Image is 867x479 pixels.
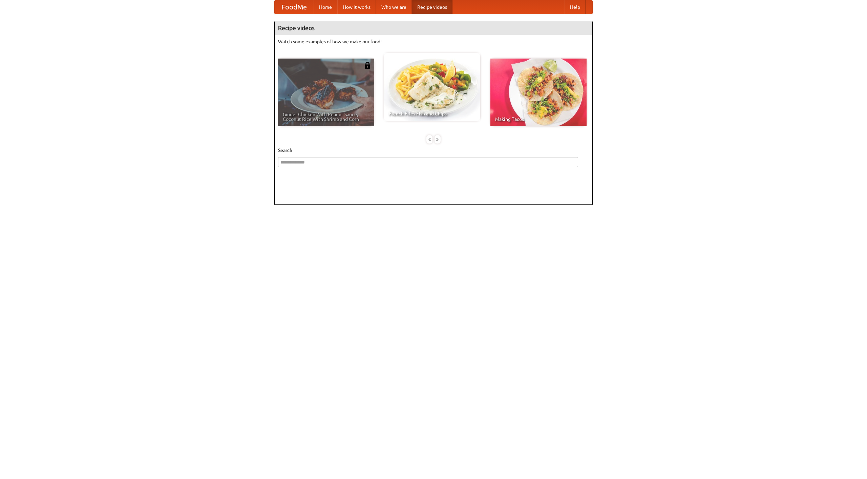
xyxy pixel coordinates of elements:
a: French Fries Fish and Chips [384,53,480,121]
a: Recipe videos [412,0,452,14]
a: Making Tacos [490,59,587,126]
h5: Search [278,147,589,154]
a: Help [565,0,586,14]
span: French Fries Fish and Chips [389,111,475,116]
p: Watch some examples of how we make our food! [278,38,589,45]
div: » [435,135,441,144]
img: 483408.png [364,62,371,69]
a: FoodMe [275,0,314,14]
h4: Recipe videos [275,21,592,35]
a: Who we are [376,0,412,14]
span: Making Tacos [495,117,582,122]
div: « [426,135,432,144]
a: Home [314,0,337,14]
a: How it works [337,0,376,14]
